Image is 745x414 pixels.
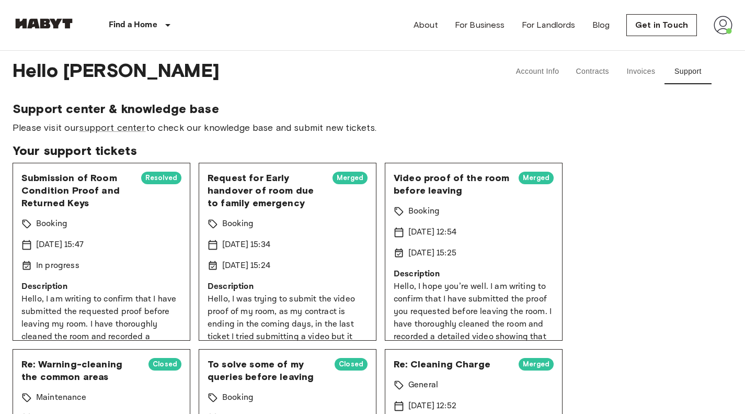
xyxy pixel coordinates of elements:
[408,379,438,391] p: General
[408,400,456,412] p: [DATE] 12:52
[617,59,664,84] button: Invoices
[208,281,368,293] p: Description
[519,173,554,183] span: Merged
[222,218,254,230] p: Booking
[36,260,79,272] p: In progress
[21,358,140,383] span: Re: Warning-cleaning the common areas
[13,101,732,117] span: Support center & knowledge base
[36,391,86,404] p: Maintenance
[222,391,254,404] p: Booking
[567,59,617,84] button: Contracts
[208,172,324,209] span: Request for Early handover of room due to family emergency
[222,239,270,251] p: [DATE] 15:34
[141,173,181,183] span: Resolved
[408,247,456,260] p: [DATE] 15:25
[414,19,438,31] a: About
[714,16,732,35] img: avatar
[664,59,712,84] button: Support
[13,143,732,159] span: Your support tickets
[626,14,697,36] a: Get in Touch
[394,268,554,281] p: Description
[394,172,510,197] span: Video proof of the room before leaving
[79,122,145,133] a: support center
[36,239,84,251] p: [DATE] 15:47
[394,358,510,371] span: Re: Cleaning Charge
[519,359,554,370] span: Merged
[408,226,456,239] p: [DATE] 12:54
[333,173,368,183] span: Merged
[208,358,326,383] span: To solve some of my queries before leaving
[208,293,368,381] p: Hello, I was trying to submit the video proof of my room, as my contract is ending in the coming ...
[408,205,440,218] p: Booking
[522,19,576,31] a: For Landlords
[36,218,67,230] p: Booking
[13,59,478,84] span: Hello [PERSON_NAME]
[13,121,732,135] span: Please visit our to check our knowledge base and submit new tickets.
[455,19,505,31] a: For Business
[508,59,568,84] button: Account Info
[592,19,610,31] a: Blog
[222,260,270,272] p: [DATE] 15:24
[148,359,181,370] span: Closed
[109,19,157,31] p: Find a Home
[21,172,133,209] span: Submission of Room Condition Proof and Returned Keys
[21,281,181,293] p: Description
[335,359,368,370] span: Closed
[13,18,75,29] img: Habyt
